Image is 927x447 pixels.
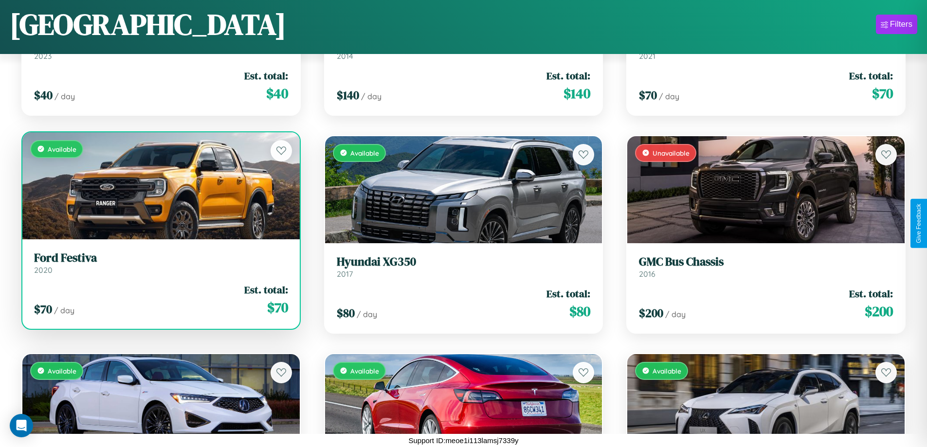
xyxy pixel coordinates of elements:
[266,84,288,103] span: $ 40
[569,302,590,321] span: $ 80
[639,255,893,279] a: GMC Bus Chassis2016
[337,255,591,269] h3: Hyundai XG350
[34,265,53,275] span: 2020
[659,91,679,101] span: / day
[653,149,690,157] span: Unavailable
[337,255,591,279] a: Hyundai XG3502017
[350,367,379,375] span: Available
[546,69,590,83] span: Est. total:
[915,204,922,243] div: Give Feedback
[639,305,663,321] span: $ 200
[653,367,681,375] span: Available
[890,19,912,29] div: Filters
[563,84,590,103] span: $ 140
[639,87,657,103] span: $ 70
[639,255,893,269] h3: GMC Bus Chassis
[244,69,288,83] span: Est. total:
[54,305,74,315] span: / day
[48,145,76,153] span: Available
[48,367,76,375] span: Available
[34,301,52,317] span: $ 70
[55,91,75,101] span: / day
[872,84,893,103] span: $ 70
[639,51,655,61] span: 2021
[849,286,893,301] span: Est. total:
[34,251,288,265] h3: Ford Festiva
[409,434,519,447] p: Support ID: meoe1i113lamsj7339y
[34,87,53,103] span: $ 40
[665,309,686,319] span: / day
[10,4,286,44] h1: [GEOGRAPHIC_DATA]
[849,69,893,83] span: Est. total:
[876,15,917,34] button: Filters
[244,283,288,297] span: Est. total:
[546,286,590,301] span: Est. total:
[337,269,353,279] span: 2017
[361,91,382,101] span: / day
[639,269,655,279] span: 2016
[337,305,355,321] span: $ 80
[350,149,379,157] span: Available
[34,251,288,275] a: Ford Festiva2020
[337,51,353,61] span: 2014
[865,302,893,321] span: $ 200
[10,414,33,437] div: Open Intercom Messenger
[34,51,52,61] span: 2023
[357,309,377,319] span: / day
[267,298,288,317] span: $ 70
[337,87,359,103] span: $ 140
